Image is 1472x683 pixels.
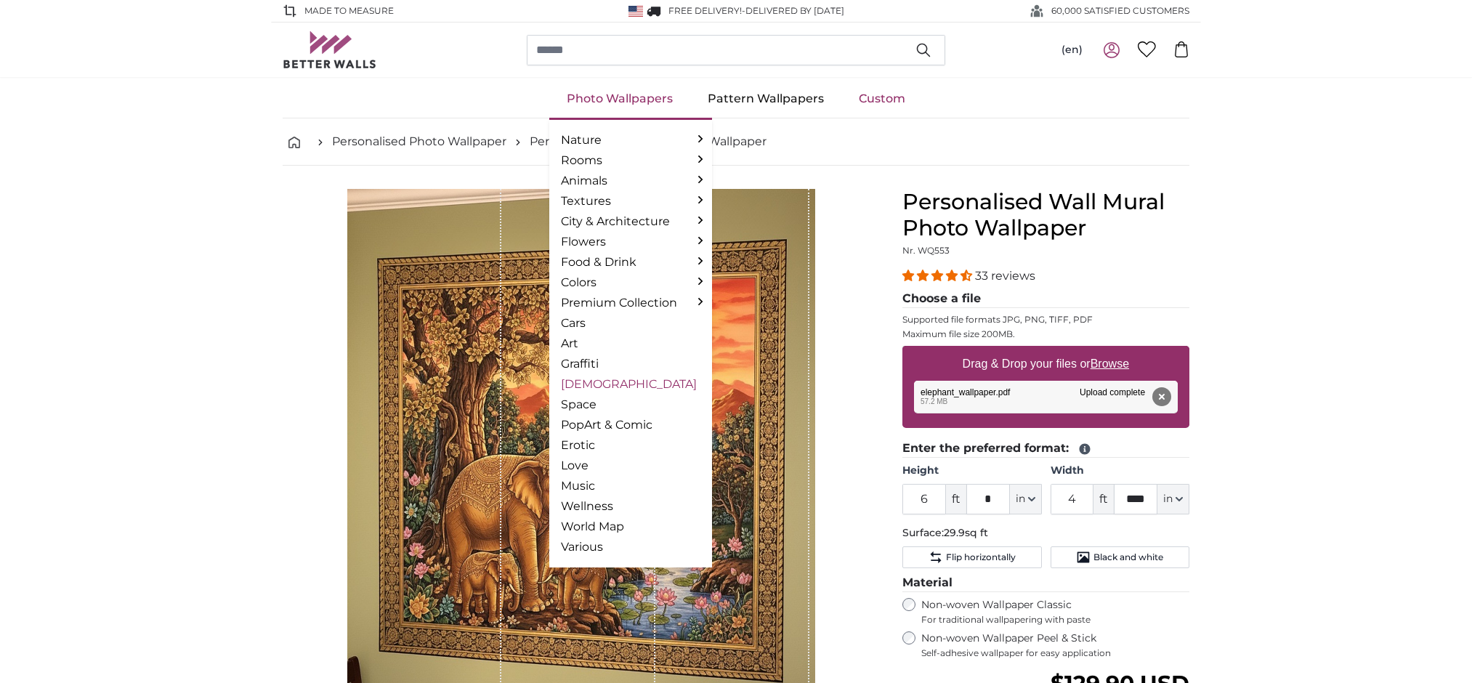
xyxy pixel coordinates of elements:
a: Cars [561,315,700,332]
label: Drag & Drop your files or [957,349,1135,379]
a: Colors [561,274,700,291]
a: Personalised Wall Mural Photo Wallpaper [530,133,767,150]
a: World Map [561,518,700,536]
label: Non-woven Wallpaper Classic [921,598,1189,626]
a: [DEMOGRAPHIC_DATA] [561,376,700,393]
nav: breadcrumbs [283,118,1189,166]
span: 4.33 stars [902,269,975,283]
a: Pattern Wallpapers [690,80,841,118]
span: 33 reviews [975,269,1035,283]
span: Flip horizontally [946,551,1016,563]
p: Surface: [902,526,1189,541]
label: Non-woven Wallpaper Peel & Stick [921,631,1189,659]
img: United States [628,6,643,17]
a: Graffiti [561,355,700,373]
button: Black and white [1051,546,1189,568]
a: Textures [561,193,700,210]
a: Food & Drink [561,254,700,271]
a: Personalised Photo Wallpaper [332,133,506,150]
button: in [1157,484,1189,514]
a: Rooms [561,152,700,169]
img: Betterwalls [283,31,377,68]
span: For traditional wallpapering with paste [921,614,1189,626]
legend: Material [902,574,1189,592]
u: Browse [1091,357,1129,370]
button: (en) [1050,37,1094,63]
span: Black and white [1093,551,1163,563]
p: Supported file formats JPG, PNG, TIFF, PDF [902,314,1189,326]
a: Animals [561,172,700,190]
span: 60,000 SATISFIED CUSTOMERS [1051,4,1189,17]
a: Premium Collection [561,294,700,312]
button: Flip horizontally [902,546,1041,568]
a: Music [561,477,700,495]
span: ft [1093,484,1114,514]
p: Maximum file size 200MB. [902,328,1189,340]
a: Wellness [561,498,700,515]
a: Flowers [561,233,700,251]
a: Art [561,335,700,352]
span: FREE delivery! [668,5,742,16]
legend: Enter the preferred format: [902,440,1189,458]
a: Space [561,396,700,413]
h1: Personalised Wall Mural Photo Wallpaper [902,189,1189,241]
span: ft [946,484,966,514]
span: Delivered by [DATE] [745,5,844,16]
button: in [1010,484,1042,514]
a: Custom [841,80,923,118]
span: Nr. WQ553 [902,245,950,256]
a: Photo Wallpapers [549,80,690,118]
span: in [1163,492,1173,506]
a: City & Architecture [561,213,700,230]
label: Width [1051,464,1189,478]
span: - [742,5,844,16]
span: Self-adhesive wallpaper for easy application [921,647,1189,659]
a: Various [561,538,700,556]
a: Love [561,457,700,474]
legend: Choose a file [902,290,1189,308]
span: in [1016,492,1025,506]
a: Nature [561,132,700,149]
span: Made to Measure [304,4,394,17]
a: PopArt & Comic [561,416,700,434]
span: 29.9sq ft [944,526,988,539]
a: Erotic [561,437,700,454]
label: Height [902,464,1041,478]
